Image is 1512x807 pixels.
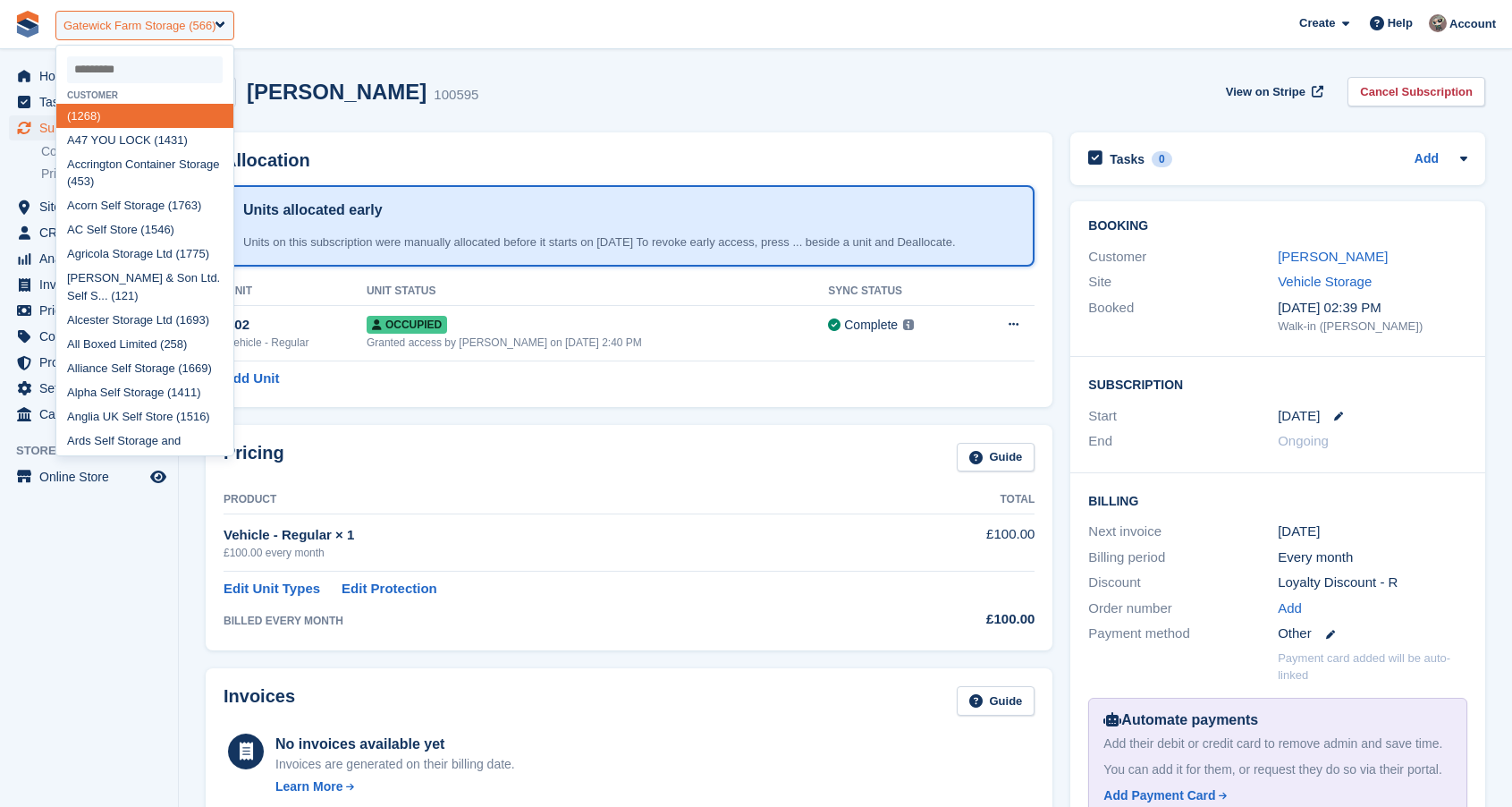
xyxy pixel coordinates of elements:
[1110,151,1145,167] h2: Tasks
[884,609,1035,630] div: £100.00
[56,128,233,152] div: A47 YOU LOCK (1431)
[1103,786,1445,805] a: Add Payment Card
[9,298,169,323] a: menu
[39,402,147,427] span: Capital
[39,272,147,297] span: Invoices
[1219,77,1327,106] a: View on Stripe
[224,579,320,599] a: Edit Unit Types
[884,514,1035,571] td: £100.00
[1429,14,1447,32] img: Cristina (100%)
[844,316,898,335] div: Complete
[224,486,884,514] th: Product
[56,380,233,404] div: Alpha Self Storage (1411)
[434,85,478,106] div: 100595
[56,332,233,356] div: All Boxed Limited (258)
[39,220,147,245] span: CRM
[1088,548,1278,568] div: Billing period
[243,200,383,221] h1: Units allocated early
[56,242,233,267] div: Agricola Storage Ltd (1775)
[342,579,437,599] a: Edit Protection
[1103,735,1452,753] div: Add their debit or credit card to remove admin and save time.
[56,90,233,100] div: Customer
[39,246,147,271] span: Analytics
[56,218,233,242] div: AC Self Store (1546)
[1226,83,1305,101] span: View on Stripe
[1278,318,1467,336] div: Walk-in ([PERSON_NAME])
[1278,548,1467,568] div: Every month
[39,194,147,219] span: Sites
[1278,274,1372,289] a: Vehicle Storage
[9,194,169,219] a: menu
[39,324,147,349] span: Coupons
[828,277,972,306] th: Sync Status
[14,11,41,38] img: stora-icon-8386f47178a22dfd0bd8f6a31ec36ba5ce8667c1dd55bd0f319d3a0aa187defe.svg
[39,115,147,140] span: Subscriptions
[884,486,1035,514] th: Total
[1088,573,1278,593] div: Discount
[56,267,233,309] div: [PERSON_NAME] & Son Ltd. Self S... (121)
[1278,650,1467,684] p: Payment card added will be auto-linked
[1278,298,1467,319] div: [DATE] 02:39 PM
[9,376,169,401] a: menu
[367,335,828,351] div: Granted access by [PERSON_NAME] on [DATE] 2:40 PM
[227,335,367,351] div: Vehicle - Regular
[1278,599,1302,619] a: Add
[39,298,147,323] span: Pricing
[243,234,1015,251] div: Units on this subscription were manually allocated before it starts on [DATE] To revoke early acc...
[1088,406,1278,427] div: Start
[1278,249,1388,264] a: [PERSON_NAME]
[275,755,515,774] div: Invoices are generated on their billing date.
[1278,573,1467,593] div: Loyalty Discount - R
[16,442,178,460] span: Storefront
[1278,433,1329,448] span: Ongoing
[275,777,515,796] a: Learn More
[1088,522,1278,542] div: Next invoice
[1088,624,1278,644] div: Payment method
[224,150,1035,171] h2: Allocation
[367,316,447,334] span: Occupied
[41,143,169,160] a: Contracts
[1088,431,1278,452] div: End
[9,115,169,140] a: menu
[9,402,169,427] a: menu
[1088,599,1278,619] div: Order number
[56,404,233,429] div: Anglia UK Self Store (1516)
[39,64,147,89] span: Home
[56,356,233,380] div: Alliance Self Storage (1669)
[224,545,884,561] div: £100.00 every month
[56,194,233,218] div: Acorn Self Storage (1763)
[41,164,169,183] a: Price increases NEW
[224,613,884,629] div: BILLED EVERY MONTH
[1088,375,1467,393] h2: Subscription
[1299,14,1335,32] span: Create
[56,308,233,332] div: Alcester Storage Ltd (1693)
[56,152,233,194] div: Accrington Container Storage (453)
[39,89,147,115] span: Tasks
[224,686,295,716] h2: Invoices
[1415,149,1439,170] a: Add
[9,89,169,115] a: menu
[1088,272,1278,293] div: Site
[247,80,427,104] h2: [PERSON_NAME]
[1152,151,1172,167] div: 0
[41,166,127,183] span: Price increases
[63,17,216,35] div: Gatewick Farm Storage (566)
[957,686,1035,716] a: Guide
[9,272,169,297] a: menu
[224,369,279,389] a: Add Unit
[275,777,342,796] div: Learn More
[1103,709,1452,731] div: Automate payments
[224,277,367,306] th: Unit
[39,350,147,375] span: Protection
[1088,298,1278,336] div: Booked
[1449,15,1496,33] span: Account
[9,324,169,349] a: menu
[224,525,884,546] div: Vehicle - Regular × 1
[1278,406,1320,427] time: 2025-09-10 23:00:00 UTC
[9,464,169,489] a: menu
[39,464,147,489] span: Online Store
[1388,14,1413,32] span: Help
[1278,522,1467,542] div: [DATE]
[227,315,367,336] div: 402
[9,350,169,375] a: menu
